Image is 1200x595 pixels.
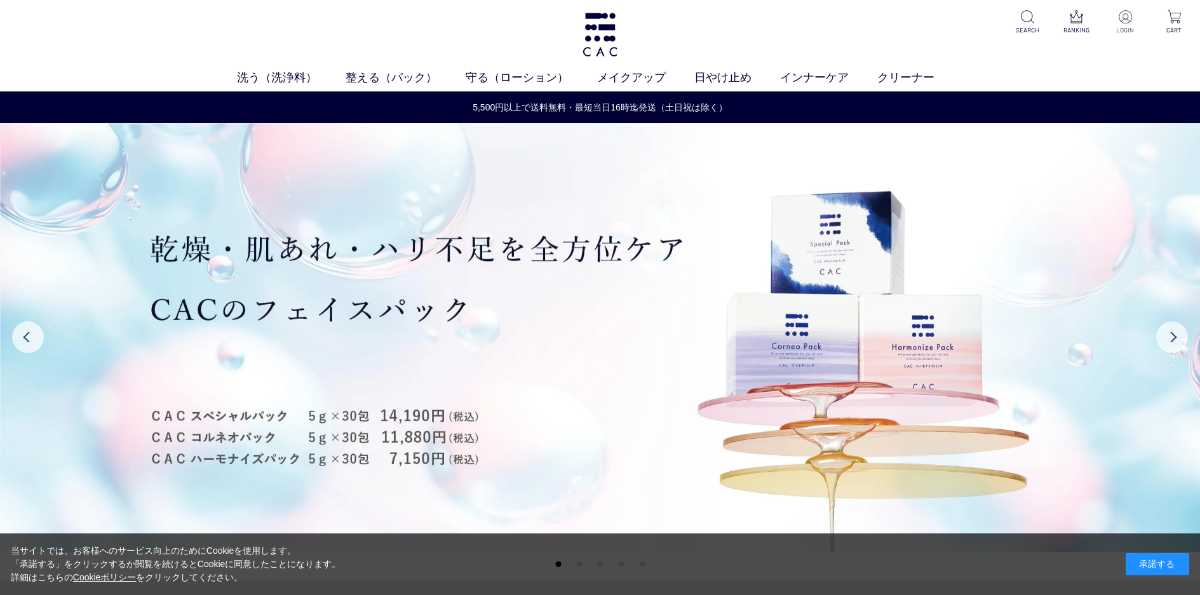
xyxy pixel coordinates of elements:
div: 承諾する [1126,553,1189,575]
button: Previous [12,321,44,353]
a: RANKING [1061,10,1092,35]
p: SEARCH [1012,25,1043,35]
a: CART [1159,10,1190,35]
a: 守る（ローション） [466,69,597,86]
a: SEARCH [1012,10,1043,35]
p: RANKING [1061,25,1092,35]
button: Next [1156,321,1188,353]
a: インナーケア [780,69,877,86]
a: 日やけ止め [694,69,780,86]
div: 当サイトでは、お客様へのサービス向上のためにCookieを使用します。 「承諾する」をクリックするか閲覧を続けるとCookieに同意したことになります。 詳細はこちらの をクリックしてください。 [11,544,341,584]
a: メイクアップ [597,69,694,86]
p: LOGIN [1110,25,1141,35]
img: logo [581,13,619,57]
a: クリーナー [877,69,963,86]
a: 5,500円以上で送料無料・最短当日16時迄発送（土日祝は除く） [1,101,1199,114]
a: 整える（パック） [346,69,466,86]
p: CART [1159,25,1190,35]
a: LOGIN [1110,10,1141,35]
a: 洗う（洗浄料） [237,69,346,86]
a: Cookieポリシー [73,572,137,582]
